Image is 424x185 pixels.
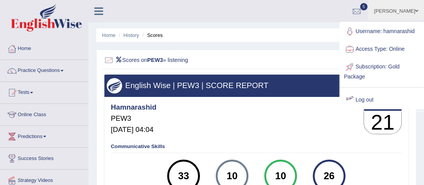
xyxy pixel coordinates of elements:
h5: PEW3 [111,115,156,123]
a: Tests [0,82,88,101]
a: Online Class [0,104,88,123]
a: Username: hamnarashid [340,23,423,40]
a: Practice Questions [0,60,88,79]
h4: Communicative Skills [111,144,402,150]
li: Scores [141,32,163,39]
h4: Hamnarashid [111,103,156,112]
a: Predictions [0,126,88,145]
b: PEW3 [147,57,163,63]
h3: 21 [364,111,402,134]
a: Success Stories [0,148,88,167]
a: History [124,32,139,38]
h3: English Wise | PEW3 | SCORE REPORT [107,81,406,90]
a: Subscription: Gold Package [340,58,423,84]
a: Log out [340,91,423,109]
span: 5 [360,3,368,10]
h5: [DATE] 04:04 [111,126,156,134]
a: Access Type: Online [340,40,423,58]
a: Home [0,38,88,57]
img: wings.png [107,78,122,93]
a: Home [102,32,116,38]
h2: Scores on » listening [104,55,293,65]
